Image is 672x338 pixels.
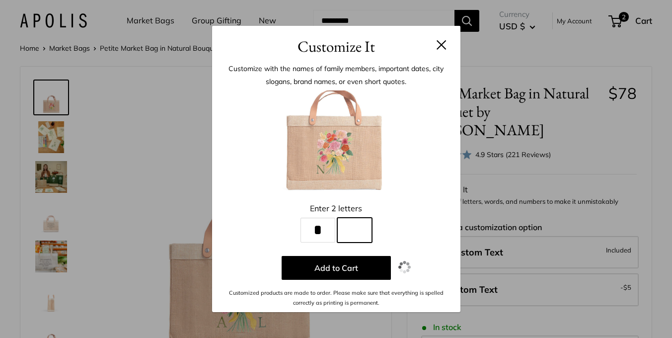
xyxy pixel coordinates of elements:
p: Customize with the names of family members, important dates, city slogans, brand names, or even s... [227,62,446,88]
p: Customized products are made to order. Please make sure that everything is spelled correctly as p... [227,288,446,308]
button: Add to Cart [282,256,391,280]
h3: Customize It [227,35,446,58]
img: loading.gif [398,261,411,273]
div: Enter 2 letters [227,201,446,216]
img: customizer-prod [282,90,391,200]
